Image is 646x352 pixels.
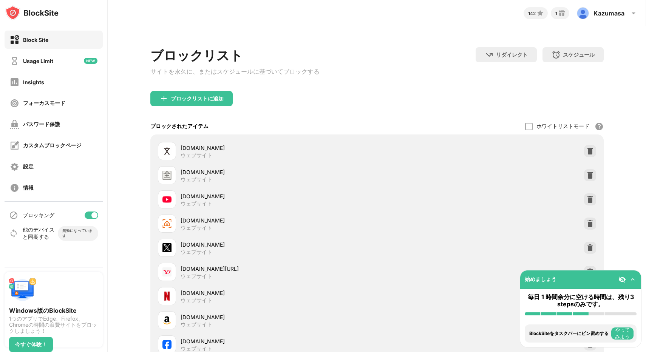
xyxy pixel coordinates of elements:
[525,276,556,283] div: 始めましょう
[162,316,172,325] img: favicons
[181,168,377,176] div: [DOMAIN_NAME]
[162,195,172,204] img: favicons
[171,96,224,102] div: ブロックリストに追加
[10,120,19,129] img: password-protection-off.svg
[10,77,19,87] img: insights-off.svg
[23,121,60,128] div: パスワード保護
[10,56,19,66] img: time-usage-off.svg
[162,219,172,228] img: favicons
[555,11,557,16] div: 1
[162,267,172,276] img: favicons
[5,5,59,20] img: logo-blocksite.svg
[496,51,528,59] div: リダイレクト
[150,47,320,65] div: ブロックリスト
[557,9,566,18] img: reward-small.svg
[181,337,377,345] div: [DOMAIN_NAME]
[23,226,58,241] div: 他のデバイスと同期する
[181,249,212,255] div: ウェブサイト
[15,341,47,347] div: 今すぐ体験！
[150,123,209,130] div: ブロックされたアイテム
[150,68,320,76] div: サイトを永久に、またはスケジュールに基づいてブロックする
[181,176,212,183] div: ウェブサイト
[528,11,536,16] div: 142
[9,316,98,334] div: 1つのアプリでEdge、Firefox、Chromeの時間の浪費サイトをブロックしましょう！
[162,147,172,156] img: favicons
[23,79,44,85] div: Insights
[181,313,377,321] div: [DOMAIN_NAME]
[10,99,19,108] img: focus-off.svg
[23,184,34,191] div: 情報
[181,216,377,224] div: [DOMAIN_NAME]
[162,292,172,301] img: favicons
[629,276,637,283] img: omni-setup-toggle.svg
[181,345,212,352] div: ウェブサイト
[563,51,595,59] div: スケジュール
[181,241,377,249] div: [DOMAIN_NAME]
[536,123,589,130] div: ホワイトリストモード
[181,265,377,273] div: [DOMAIN_NAME][URL]
[525,293,637,308] div: 毎日 1 時間余分に空ける時間は、残り3 stepsのみです。
[536,9,545,18] img: points-small.svg
[181,297,212,304] div: ウェブサイト
[181,192,377,200] div: [DOMAIN_NAME]
[10,162,19,171] img: settings-off.svg
[181,224,212,231] div: ウェブサイト
[10,141,19,150] img: customize-block-page-off.svg
[23,142,81,149] div: カスタムブロックページ
[23,58,53,64] div: Usage Limit
[9,276,36,304] img: push-desktop.svg
[62,228,94,239] div: 無効になっています
[181,289,377,297] div: [DOMAIN_NAME]
[23,100,65,107] div: フォーカスモード
[181,321,212,328] div: ウェブサイト
[162,171,172,180] img: favicons
[9,229,18,238] img: sync-icon.svg
[23,163,34,170] div: 設定
[9,307,98,314] div: Windows版のBlockSite
[181,152,212,159] div: ウェブサイト
[181,144,377,152] div: [DOMAIN_NAME]
[162,243,172,252] img: favicons
[577,7,589,19] img: AOh14GiLPxZNXbO2503j03AcQQgMbya9T07_b_QTI2x2=s96-c
[23,212,54,219] div: ブロッキング
[181,200,212,207] div: ウェブサイト
[611,327,634,340] button: やってみよう
[529,331,609,336] div: BlockSiteをタスクバーにピン留めする
[181,273,212,279] div: ウェブサイト
[10,35,19,45] img: block-on.svg
[162,340,172,349] img: favicons
[9,211,18,220] img: blocking-icon.svg
[593,9,624,17] div: Kazumasa
[10,183,19,193] img: about-off.svg
[618,276,626,283] img: eye-not-visible.svg
[23,37,48,43] div: Block Site
[84,58,97,64] img: new-icon.svg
